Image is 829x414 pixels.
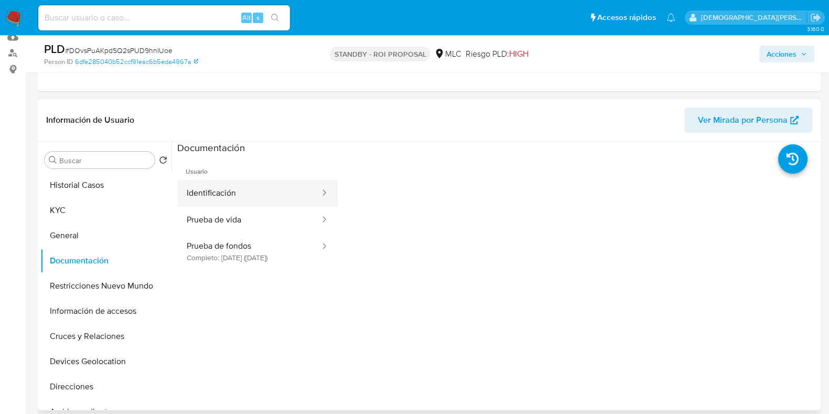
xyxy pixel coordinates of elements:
button: KYC [40,198,171,223]
a: Salir [810,12,821,23]
button: Ver Mirada por Persona [684,108,812,133]
span: s [256,13,260,23]
span: 3.160.0 [806,25,824,33]
button: search-icon [264,10,286,25]
button: Volver al orden por defecto [159,156,167,167]
a: Notificaciones [666,13,675,22]
button: Cruces y Relaciones [40,324,171,349]
button: General [40,223,171,248]
button: Devices Geolocation [40,349,171,374]
span: HIGH [509,48,528,60]
button: Buscar [49,156,57,164]
input: Buscar [59,156,150,165]
button: Acciones [759,46,814,62]
button: Documentación [40,248,171,273]
a: 6dfe285040b52ccf91eac6b5eda4967a [75,57,198,67]
span: Alt [242,13,251,23]
button: Historial Casos [40,173,171,198]
span: # DOvsPuAKpdSQ2sPUD9hnIUoe [65,45,173,56]
span: Ver Mirada por Persona [698,108,788,133]
b: Person ID [44,57,73,67]
p: cristian.porley@mercadolibre.com [701,13,807,23]
button: Direcciones [40,374,171,399]
button: Información de accesos [40,299,171,324]
button: Restricciones Nuevo Mundo [40,273,171,299]
h1: Información de Usuario [46,115,134,125]
span: Acciones [767,46,796,62]
span: Riesgo PLD: [465,48,528,60]
p: STANDBY - ROI PROPOSAL [330,47,430,61]
b: PLD [44,40,65,57]
input: Buscar usuario o caso... [38,11,290,25]
div: MLC [434,48,461,60]
span: Accesos rápidos [597,12,656,23]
